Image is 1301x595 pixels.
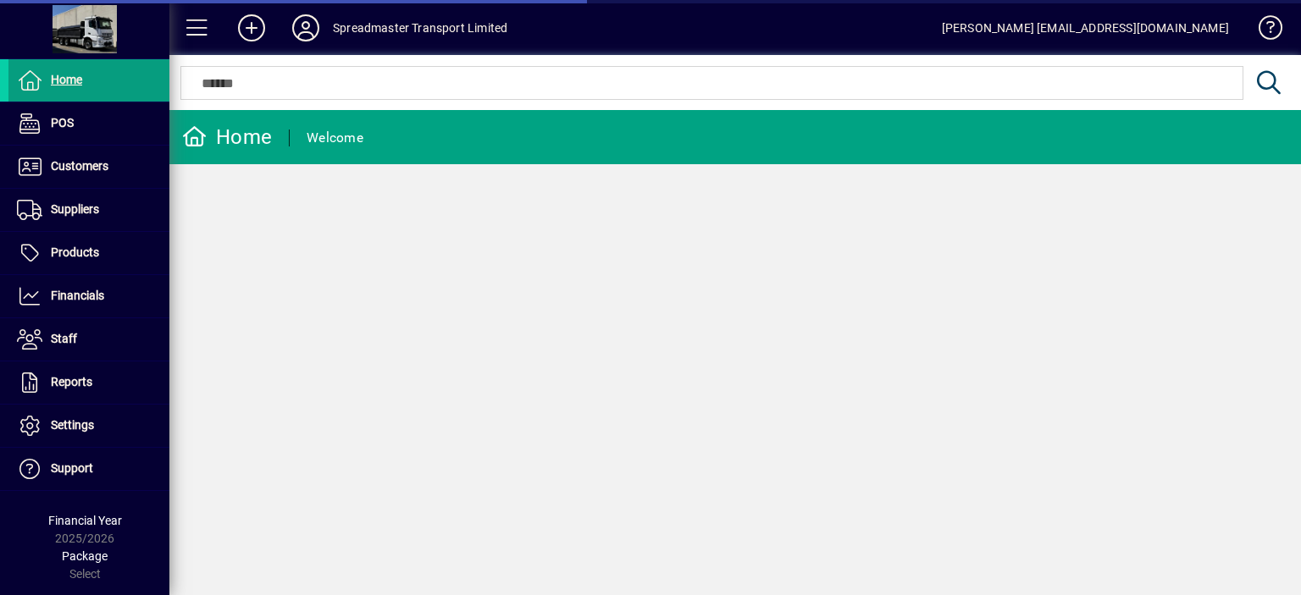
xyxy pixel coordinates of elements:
[51,332,77,345] span: Staff
[8,405,169,447] a: Settings
[51,289,104,302] span: Financials
[62,549,108,563] span: Package
[8,189,169,231] a: Suppliers
[307,124,363,152] div: Welcome
[51,159,108,173] span: Customers
[51,375,92,388] span: Reports
[8,318,169,361] a: Staff
[8,102,169,145] a: POS
[8,361,169,404] a: Reports
[51,73,82,86] span: Home
[51,202,99,216] span: Suppliers
[51,461,93,475] span: Support
[51,418,94,432] span: Settings
[942,14,1229,41] div: [PERSON_NAME] [EMAIL_ADDRESS][DOMAIN_NAME]
[8,448,169,490] a: Support
[8,232,169,274] a: Products
[224,13,279,43] button: Add
[279,13,333,43] button: Profile
[1246,3,1280,58] a: Knowledge Base
[182,124,272,151] div: Home
[8,146,169,188] a: Customers
[8,275,169,317] a: Financials
[333,14,507,41] div: Spreadmaster Transport Limited
[51,245,99,259] span: Products
[51,116,74,129] span: POS
[48,514,122,527] span: Financial Year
